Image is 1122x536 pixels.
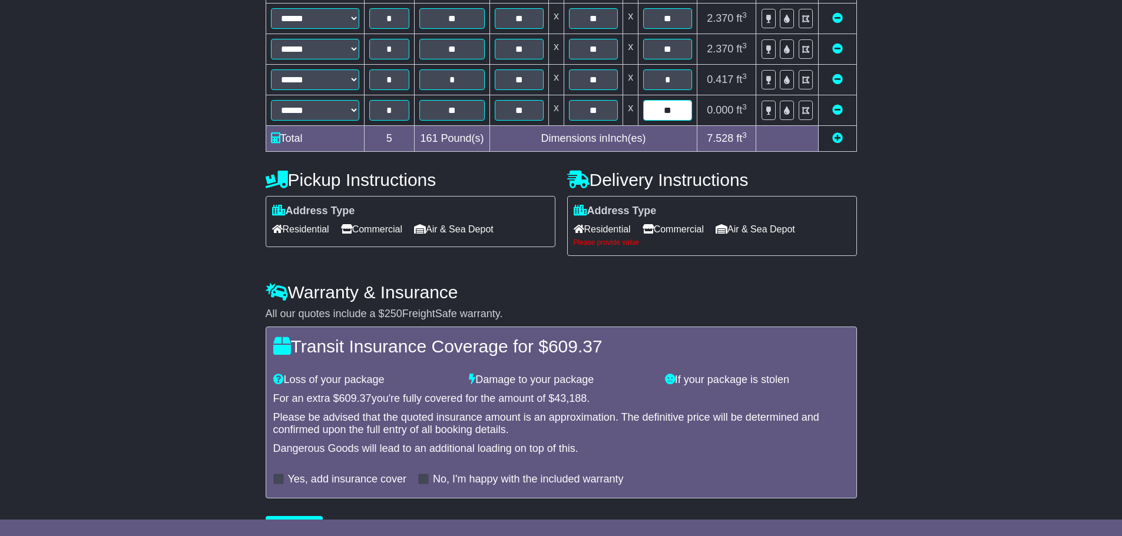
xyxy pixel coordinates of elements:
[567,170,857,189] h4: Delivery Instructions
[554,392,587,404] span: 43,188
[339,392,372,404] span: 609.37
[341,220,402,238] span: Commercial
[736,43,747,55] span: ft
[832,12,843,24] a: Remove this item
[489,125,697,151] td: Dimensions in Inch(es)
[273,337,849,356] h4: Transit Insurance Coverage for $
[742,41,747,50] sup: 3
[385,308,402,319] span: 250
[273,392,849,405] div: For an extra $ you're fully covered for the amount of $ .
[707,132,733,144] span: 7.528
[273,411,849,437] div: Please be advised that the quoted insurance amount is an approximation. The definitive price will...
[420,132,438,144] span: 161
[574,220,631,238] span: Residential
[659,374,855,387] div: If your package is stolen
[266,308,857,321] div: All our quotes include a $ FreightSafe warranty.
[736,132,747,144] span: ft
[707,43,733,55] span: 2.370
[267,374,464,387] div: Loss of your package
[288,473,406,486] label: Yes, add insurance cover
[707,104,733,116] span: 0.000
[364,125,415,151] td: 5
[273,442,849,455] div: Dangerous Goods will lead to an additional loading on top of this.
[742,102,747,111] sup: 3
[548,337,603,356] span: 609.37
[736,74,747,85] span: ft
[742,11,747,19] sup: 3
[707,74,733,85] span: 0.417
[742,72,747,81] sup: 3
[574,238,850,247] div: Please provide value
[832,74,843,85] a: Remove this item
[266,282,857,302] h4: Warranty & Insurance
[832,43,843,55] a: Remove this item
[463,374,659,387] div: Damage to your package
[548,64,564,95] td: x
[623,95,638,125] td: x
[707,12,733,24] span: 2.370
[832,104,843,116] a: Remove this item
[548,3,564,34] td: x
[548,34,564,64] td: x
[742,131,747,139] sup: 3
[574,205,657,218] label: Address Type
[266,125,364,151] td: Total
[623,64,638,95] td: x
[736,12,747,24] span: ft
[272,220,329,238] span: Residential
[433,473,624,486] label: No, I'm happy with the included warranty
[548,95,564,125] td: x
[623,3,638,34] td: x
[415,125,489,151] td: Pound(s)
[272,205,355,218] label: Address Type
[266,170,555,189] h4: Pickup Instructions
[623,34,638,64] td: x
[736,104,747,116] span: ft
[832,132,843,144] a: Add new item
[414,220,494,238] span: Air & Sea Depot
[643,220,704,238] span: Commercial
[716,220,795,238] span: Air & Sea Depot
